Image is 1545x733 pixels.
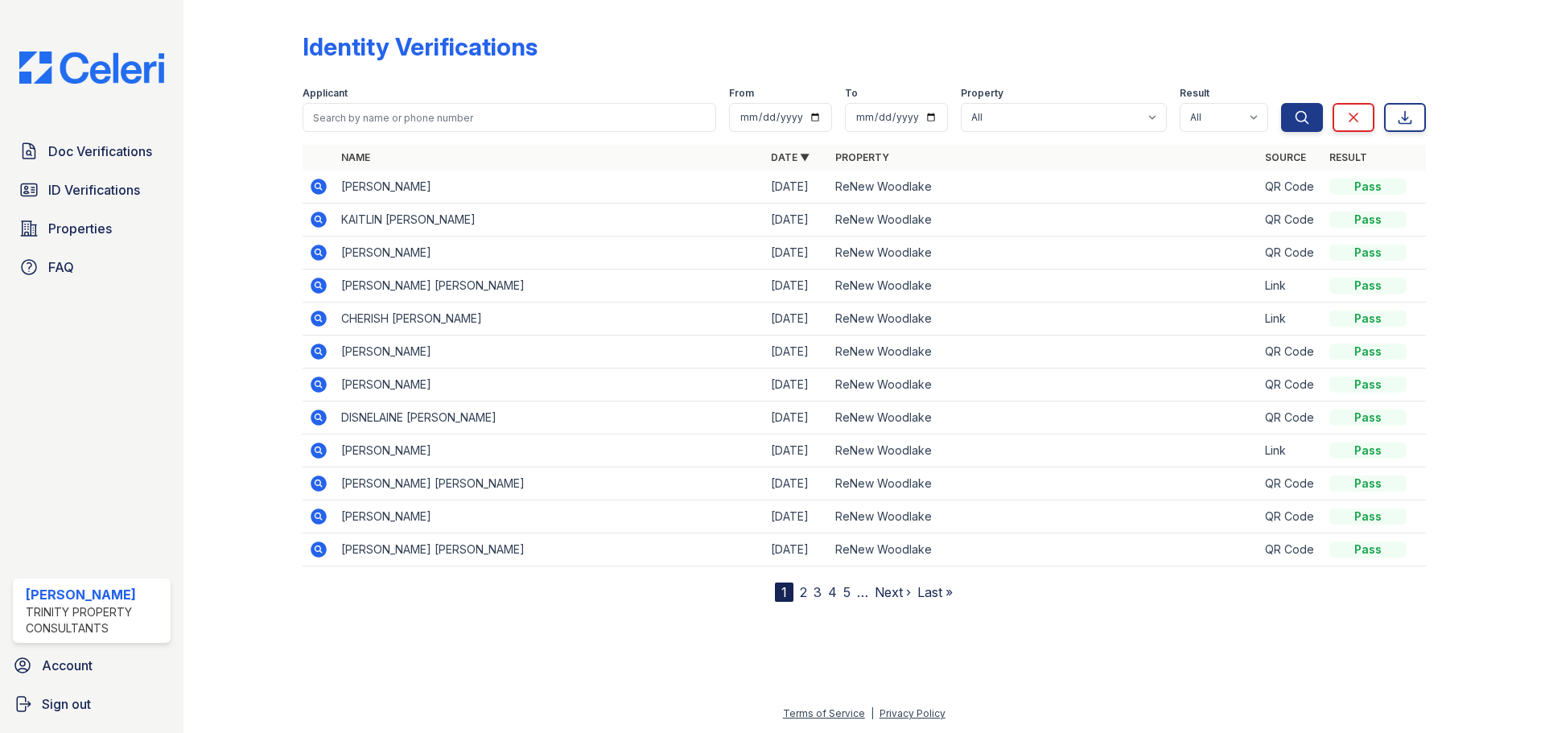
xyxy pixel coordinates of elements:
label: Applicant [303,87,348,100]
td: ReNew Woodlake [829,204,1259,237]
a: 5 [843,584,851,600]
div: [PERSON_NAME] [26,585,164,604]
td: [DATE] [764,237,829,270]
td: Link [1259,270,1323,303]
td: QR Code [1259,533,1323,566]
div: | [871,707,874,719]
td: [PERSON_NAME] [335,336,764,369]
td: ReNew Woodlake [829,336,1259,369]
a: Terms of Service [783,707,865,719]
label: From [729,87,754,100]
td: [DATE] [764,369,829,402]
div: Pass [1329,278,1407,294]
td: [DATE] [764,533,829,566]
a: Doc Verifications [13,135,171,167]
div: Pass [1329,476,1407,492]
td: ReNew Woodlake [829,303,1259,336]
td: QR Code [1259,237,1323,270]
td: [DATE] [764,204,829,237]
span: Doc Verifications [48,142,152,161]
a: FAQ [13,251,171,283]
a: Privacy Policy [880,707,946,719]
td: [DATE] [764,171,829,204]
a: Properties [13,212,171,245]
a: Name [341,151,370,163]
a: Account [6,649,177,682]
label: Property [961,87,1003,100]
td: [DATE] [764,270,829,303]
a: ID Verifications [13,174,171,206]
td: ReNew Woodlake [829,467,1259,500]
td: QR Code [1259,402,1323,434]
td: ReNew Woodlake [829,171,1259,204]
a: Sign out [6,688,177,720]
div: Trinity Property Consultants [26,604,164,636]
td: Link [1259,303,1323,336]
td: QR Code [1259,171,1323,204]
div: 1 [775,583,793,602]
a: Result [1329,151,1367,163]
a: 4 [828,584,837,600]
td: CHERISH [PERSON_NAME] [335,303,764,336]
label: Result [1180,87,1209,100]
div: Pass [1329,311,1407,327]
span: Account [42,656,93,675]
td: [DATE] [764,303,829,336]
td: KAITLIN [PERSON_NAME] [335,204,764,237]
td: QR Code [1259,336,1323,369]
img: CE_Logo_Blue-a8612792a0a2168367f1c8372b55b34899dd931a85d93a1a3d3e32e68fde9ad4.png [6,51,177,84]
td: ReNew Woodlake [829,500,1259,533]
td: [DATE] [764,402,829,434]
span: FAQ [48,257,74,277]
label: To [845,87,858,100]
input: Search by name or phone number [303,103,716,132]
td: ReNew Woodlake [829,533,1259,566]
span: Properties [48,219,112,238]
td: QR Code [1259,369,1323,402]
div: Pass [1329,542,1407,558]
td: [PERSON_NAME] [335,237,764,270]
span: ID Verifications [48,180,140,200]
div: Pass [1329,212,1407,228]
div: Pass [1329,410,1407,426]
a: 2 [800,584,807,600]
td: ReNew Woodlake [829,369,1259,402]
a: Property [835,151,889,163]
td: [DATE] [764,500,829,533]
td: [DATE] [764,336,829,369]
td: QR Code [1259,204,1323,237]
a: Last » [917,584,953,600]
td: [PERSON_NAME] [335,171,764,204]
div: Pass [1329,509,1407,525]
div: Pass [1329,377,1407,393]
span: Sign out [42,694,91,714]
td: ReNew Woodlake [829,270,1259,303]
td: [PERSON_NAME] [PERSON_NAME] [335,467,764,500]
td: ReNew Woodlake [829,237,1259,270]
td: [PERSON_NAME] [335,434,764,467]
td: [PERSON_NAME] [PERSON_NAME] [335,270,764,303]
td: QR Code [1259,467,1323,500]
a: Next › [875,584,911,600]
td: [DATE] [764,467,829,500]
div: Pass [1329,179,1407,195]
td: DISNELAINE [PERSON_NAME] [335,402,764,434]
a: 3 [814,584,822,600]
a: Date ▼ [771,151,810,163]
td: [PERSON_NAME] [PERSON_NAME] [335,533,764,566]
a: Source [1265,151,1306,163]
td: [PERSON_NAME] [335,369,764,402]
td: QR Code [1259,500,1323,533]
td: [DATE] [764,434,829,467]
div: Pass [1329,344,1407,360]
div: Pass [1329,443,1407,459]
td: Link [1259,434,1323,467]
div: Pass [1329,245,1407,261]
td: ReNew Woodlake [829,402,1259,434]
td: [PERSON_NAME] [335,500,764,533]
span: … [857,583,868,602]
td: ReNew Woodlake [829,434,1259,467]
div: Identity Verifications [303,32,538,61]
